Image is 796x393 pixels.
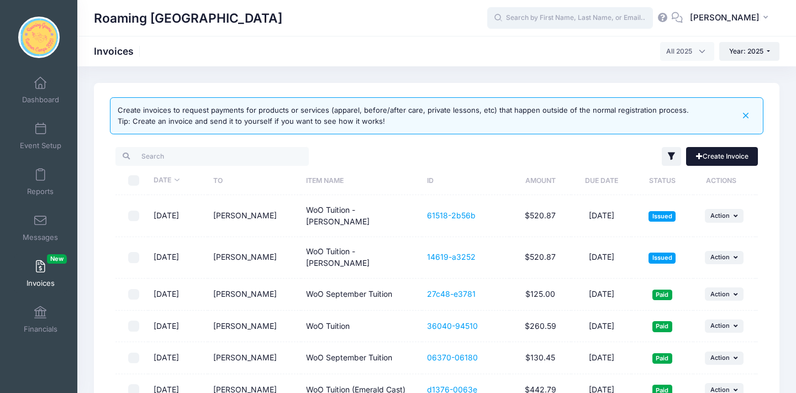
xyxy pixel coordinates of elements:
[705,319,744,333] button: Action
[94,6,282,31] h1: Roaming [GEOGRAPHIC_DATA]
[509,311,571,343] td: $260.59
[571,166,631,195] th: Due Date: activate to sort column ascending
[118,105,689,127] div: Create invoices to request payments for products or services (apparel, before/after care, private...
[14,117,67,155] a: Event Setup
[710,253,730,261] span: Action
[301,237,422,279] td: WoO Tuition - [PERSON_NAME]
[729,47,763,55] span: Year: 2025
[509,279,571,311] td: $125.00
[14,300,67,339] a: Financials
[427,289,476,298] a: 27c48-e3781
[208,279,301,311] td: [PERSON_NAME]
[22,95,59,104] span: Dashboard
[571,237,631,279] td: [DATE]
[27,279,55,288] span: Invoices
[208,166,301,195] th: To: activate to sort column ascending
[571,195,631,237] td: [DATE]
[14,163,67,201] a: Reports
[47,254,67,264] span: New
[719,42,779,61] button: Year: 2025
[693,166,755,195] th: Actions
[18,17,60,58] img: Roaming Gnome Theatre
[301,311,422,343] td: WoO Tuition
[24,324,57,334] span: Financials
[509,195,571,237] td: $520.87
[571,279,631,311] td: [DATE]
[705,251,744,264] button: Action
[652,290,672,300] span: Paid
[148,237,208,279] td: [DATE]
[705,287,744,301] button: Action
[660,42,714,61] span: All 2025
[422,166,510,195] th: ID: activate to sort column ascending
[148,279,208,311] td: [DATE]
[301,279,422,311] td: WoO September Tuition
[487,7,653,29] input: Search by First Name, Last Name, or Email...
[509,342,571,374] td: $130.45
[14,71,67,109] a: Dashboard
[710,212,730,219] span: Action
[14,208,67,247] a: Messages
[115,147,309,166] input: Search
[208,311,301,343] td: [PERSON_NAME]
[208,342,301,374] td: [PERSON_NAME]
[27,187,54,196] span: Reports
[427,353,478,362] a: 06370-06180
[301,342,422,374] td: WoO September Tuition
[705,209,744,222] button: Action
[683,6,779,31] button: [PERSON_NAME]
[427,321,478,331] a: 36040-94510
[208,237,301,279] td: [PERSON_NAME]
[427,252,476,261] a: 14619-a3252
[301,166,422,195] th: Item Name: activate to sort column ascending
[710,322,730,329] span: Action
[427,211,476,220] a: 61518-2b56b
[14,254,67,293] a: InvoicesNew
[571,311,631,343] td: [DATE]
[710,354,730,361] span: Action
[208,195,301,237] td: [PERSON_NAME]
[148,195,208,237] td: [DATE]
[649,253,676,263] span: Issued
[571,342,631,374] td: [DATE]
[148,342,208,374] td: [DATE]
[509,166,571,195] th: Amount: activate to sort column ascending
[94,45,143,57] h1: Invoices
[148,311,208,343] td: [DATE]
[705,352,744,365] button: Action
[666,46,692,56] span: All 2025
[631,166,693,195] th: Status: activate to sort column ascending
[652,353,672,364] span: Paid
[20,141,61,150] span: Event Setup
[509,237,571,279] td: $520.87
[649,211,676,222] span: Issued
[690,12,760,24] span: [PERSON_NAME]
[23,233,58,242] span: Messages
[652,321,672,332] span: Paid
[301,195,422,237] td: WoO Tuition - [PERSON_NAME]
[686,147,758,166] a: Create Invoice
[148,166,208,195] th: Date: activate to sort column ascending
[710,290,730,298] span: Action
